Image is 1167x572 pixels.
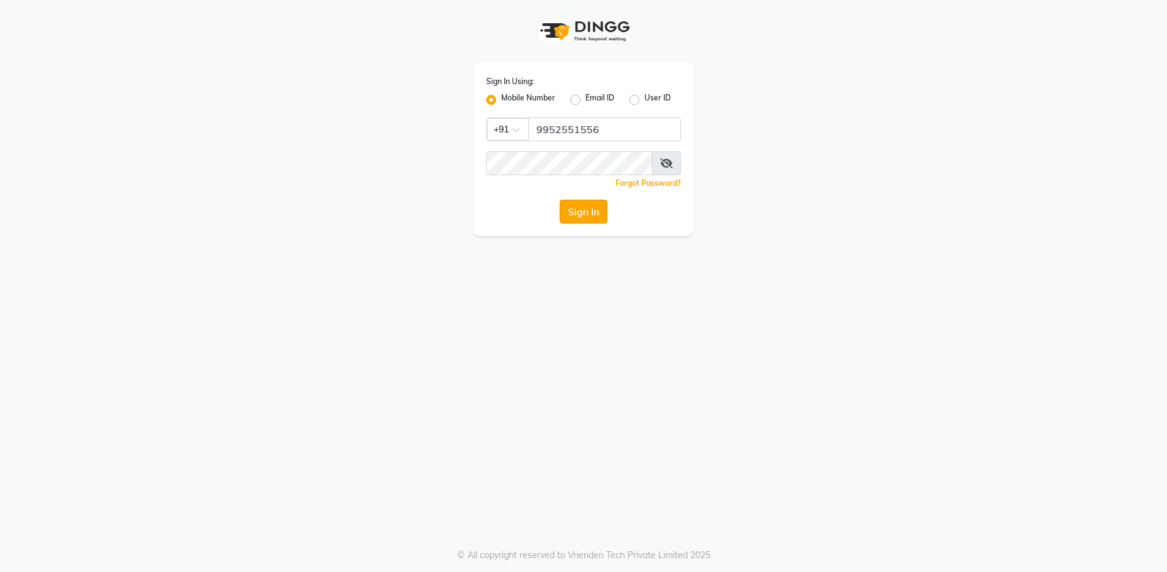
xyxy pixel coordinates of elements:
input: Username [486,151,653,175]
img: logo1.svg [533,13,634,50]
label: User ID [644,92,671,107]
button: Sign In [560,200,607,224]
label: Sign In Using: [486,76,534,87]
a: Forgot Password? [616,178,681,188]
label: Email ID [585,92,614,107]
label: Mobile Number [501,92,555,107]
input: Username [528,117,681,141]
